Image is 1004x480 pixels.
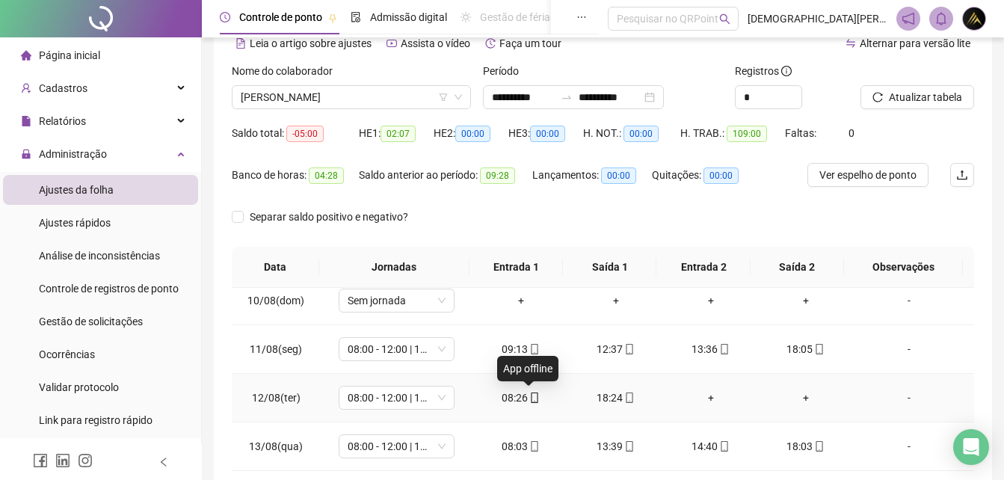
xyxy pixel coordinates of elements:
[675,341,746,357] div: 13:36
[902,12,915,25] span: notification
[232,125,359,142] div: Saldo total:
[319,247,470,288] th: Jornadas
[401,37,470,49] span: Assista o vídeo
[348,338,446,360] span: 08:00 - 12:00 | 13:00 - 18:00
[158,457,169,467] span: left
[351,12,361,22] span: file-done
[561,91,573,103] span: to
[39,250,160,262] span: Análise de inconsistências
[39,348,95,360] span: Ocorrências
[719,13,730,25] span: search
[580,390,651,406] div: 18:24
[580,341,651,357] div: 12:37
[348,435,446,458] span: 08:00 - 12:00 | 13:00 - 18:00
[770,292,841,309] div: +
[21,149,31,159] span: lock
[461,12,471,22] span: sun
[309,167,344,184] span: 04:28
[455,126,490,142] span: 00:00
[813,344,825,354] span: mobile
[865,341,953,357] div: -
[751,247,844,288] th: Saída 2
[381,126,416,142] span: 02:07
[953,429,989,465] div: Open Intercom Messenger
[963,7,985,30] img: 77719
[703,167,739,184] span: 00:00
[39,381,119,393] span: Validar protocolo
[748,10,887,27] span: [DEMOGRAPHIC_DATA][PERSON_NAME] - ÁPICE EDUCAÇÃO
[528,441,540,452] span: mobile
[583,125,680,142] div: H. NOT.:
[348,387,446,409] span: 08:00 - 12:00 | 13:00 - 18:00
[934,12,948,25] span: bell
[872,92,883,102] span: reload
[286,126,324,142] span: -05:00
[819,167,917,183] span: Ver espelho de ponto
[860,37,970,49] span: Alternar para versão lite
[580,292,651,309] div: +
[623,344,635,354] span: mobile
[485,390,556,406] div: 08:26
[247,295,304,307] span: 10/08(dom)
[675,438,746,455] div: 14:40
[530,126,565,142] span: 00:00
[21,50,31,61] span: home
[485,438,556,455] div: 08:03
[480,167,515,184] span: 09:28
[675,292,746,309] div: +
[434,125,508,142] div: HE 2:
[508,125,583,142] div: HE 3:
[235,38,246,49] span: file-text
[359,125,434,142] div: HE 1:
[865,438,953,455] div: -
[781,66,792,76] span: info-circle
[846,38,856,49] span: swap
[232,167,359,184] div: Banco de horas:
[623,126,659,142] span: 00:00
[439,93,448,102] span: filter
[55,453,70,468] span: linkedin
[220,12,230,22] span: clock-circle
[480,11,555,23] span: Gestão de férias
[807,163,928,187] button: Ver espelho de ponto
[244,209,414,225] span: Separar saldo positivo e negativo?
[849,127,854,139] span: 0
[785,127,819,139] span: Faltas:
[623,441,635,452] span: mobile
[865,390,953,406] div: -
[813,441,825,452] span: mobile
[250,343,302,355] span: 11/08(seg)
[499,37,561,49] span: Faça um tour
[485,38,496,49] span: history
[39,148,107,160] span: Administração
[956,169,968,181] span: upload
[249,440,303,452] span: 13/08(qua)
[21,83,31,93] span: user-add
[39,316,143,327] span: Gestão de solicitações
[770,438,841,455] div: 18:03
[348,289,446,312] span: Sem jornada
[856,259,951,275] span: Observações
[718,441,730,452] span: mobile
[601,167,636,184] span: 00:00
[328,13,337,22] span: pushpin
[359,167,532,184] div: Saldo anterior ao período:
[232,63,342,79] label: Nome do colaborador
[39,217,111,229] span: Ajustes rápidos
[718,344,730,354] span: mobile
[563,247,656,288] th: Saída 1
[252,392,301,404] span: 12/08(ter)
[370,11,447,23] span: Admissão digital
[675,390,746,406] div: +
[680,125,785,142] div: H. TRAB.:
[485,341,556,357] div: 09:13
[623,393,635,403] span: mobile
[250,37,372,49] span: Leia o artigo sobre ajustes
[39,115,86,127] span: Relatórios
[652,167,757,184] div: Quitações:
[497,356,558,381] div: App offline
[454,93,463,102] span: down
[39,184,114,196] span: Ajustes da folha
[39,82,87,94] span: Cadastros
[770,390,841,406] div: +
